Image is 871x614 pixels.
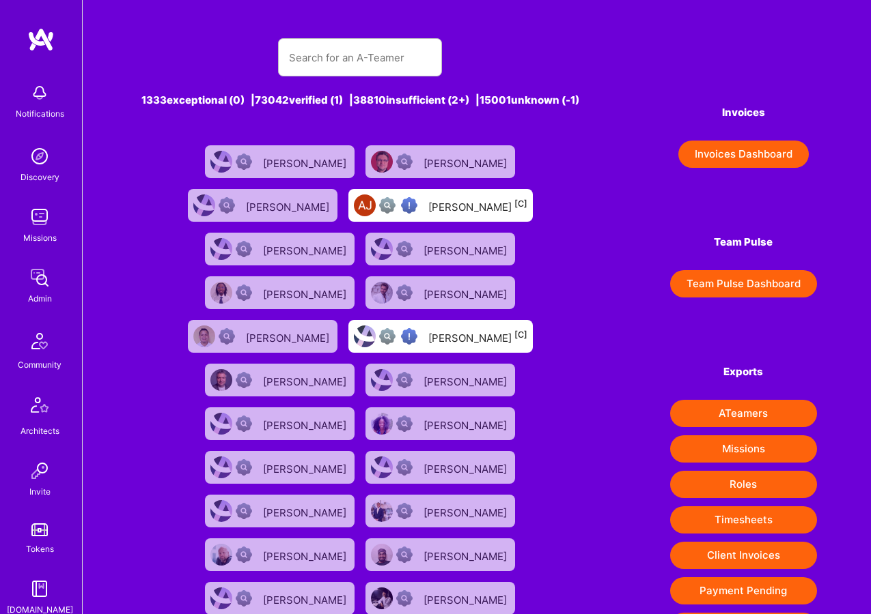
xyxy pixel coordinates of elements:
[210,456,232,478] img: User Avatar
[210,544,232,566] img: User Avatar
[26,575,53,602] img: guide book
[670,141,817,168] a: Invoices Dashboard
[28,291,52,306] div: Admin
[371,456,393,478] img: User Avatar
[199,533,360,576] a: User AvatarNot Scrubbed[PERSON_NAME]
[670,400,817,427] button: ATeamers
[354,325,376,347] img: User Avatar
[514,199,527,209] sup: [C]
[199,402,360,445] a: User AvatarNot Scrubbed[PERSON_NAME]
[236,153,252,170] img: Not Scrubbed
[343,184,538,227] a: User AvatarNot fully vettedHigh Potential User[PERSON_NAME][C]
[396,590,413,606] img: Not Scrubbed
[670,236,817,248] h4: Team Pulse
[289,40,431,75] input: Search for an A-Teamer
[193,325,215,347] img: User Avatar
[219,328,235,345] img: Not Scrubbed
[236,503,252,519] img: Not Scrubbed
[401,197,417,214] img: High Potential User
[360,358,521,402] a: User AvatarNot Scrubbed[PERSON_NAME]
[360,402,521,445] a: User AvatarNot Scrubbed[PERSON_NAME]
[428,327,527,345] div: [PERSON_NAME]
[424,240,510,258] div: [PERSON_NAME]
[182,315,343,358] a: User AvatarNot Scrubbed[PERSON_NAME]
[199,445,360,489] a: User AvatarNot Scrubbed[PERSON_NAME]
[371,151,393,173] img: User Avatar
[371,238,393,260] img: User Avatar
[219,197,235,214] img: Not Scrubbed
[379,197,396,214] img: Not fully vetted
[428,196,527,214] div: [PERSON_NAME]
[210,587,232,609] img: User Avatar
[26,457,53,484] img: Invite
[137,93,583,107] div: 1333 exceptional (0) | 73042 verified (1) | 38810 insufficient (2+) | 15001 unknown (-1)
[236,415,252,432] img: Not Scrubbed
[263,589,349,607] div: [PERSON_NAME]
[23,231,57,245] div: Missions
[193,194,215,216] img: User Avatar
[26,542,54,556] div: Tokens
[20,170,59,184] div: Discovery
[424,153,510,171] div: [PERSON_NAME]
[396,546,413,563] img: Not Scrubbed
[210,413,232,435] img: User Avatar
[199,140,360,184] a: User AvatarNot Scrubbed[PERSON_NAME]
[424,589,510,607] div: [PERSON_NAME]
[18,357,61,372] div: Community
[343,315,538,358] a: User AvatarNot fully vettedHigh Potential User[PERSON_NAME][C]
[16,106,64,121] div: Notifications
[371,587,393,609] img: User Avatar
[670,106,817,119] h4: Invoices
[236,590,252,606] img: Not Scrubbed
[210,369,232,391] img: User Avatar
[670,471,817,498] button: Roles
[236,546,252,563] img: Not Scrubbed
[424,371,510,389] div: [PERSON_NAME]
[396,241,413,257] img: Not Scrubbed
[236,459,252,476] img: Not Scrubbed
[670,435,817,463] button: Missions
[424,415,510,433] div: [PERSON_NAME]
[396,459,413,476] img: Not Scrubbed
[396,153,413,170] img: Not Scrubbed
[26,264,53,291] img: admin teamwork
[371,282,393,304] img: User Avatar
[670,577,817,604] button: Payment Pending
[263,153,349,171] div: [PERSON_NAME]
[263,546,349,564] div: [PERSON_NAME]
[23,325,56,357] img: Community
[396,415,413,432] img: Not Scrubbed
[360,445,521,489] a: User AvatarNot Scrubbed[PERSON_NAME]
[263,458,349,476] div: [PERSON_NAME]
[371,500,393,522] img: User Avatar
[514,330,527,340] sup: [C]
[236,241,252,257] img: Not Scrubbed
[396,372,413,388] img: Not Scrubbed
[199,489,360,533] a: User AvatarNot Scrubbed[PERSON_NAME]
[31,523,48,536] img: tokens
[670,506,817,533] button: Timesheets
[199,271,360,315] a: User AvatarNot Scrubbed[PERSON_NAME]
[360,227,521,271] a: User AvatarNot Scrubbed[PERSON_NAME]
[360,140,521,184] a: User AvatarNot Scrubbed[PERSON_NAME]
[26,203,53,231] img: teamwork
[236,372,252,388] img: Not Scrubbed
[360,533,521,576] a: User AvatarNot Scrubbed[PERSON_NAME]
[20,424,59,438] div: Architects
[199,358,360,402] a: User AvatarNot Scrubbed[PERSON_NAME]
[23,391,56,424] img: Architects
[263,284,349,302] div: [PERSON_NAME]
[379,328,396,345] img: Not fully vetted
[424,546,510,564] div: [PERSON_NAME]
[29,484,51,499] div: Invite
[263,240,349,258] div: [PERSON_NAME]
[396,284,413,301] img: Not Scrubbed
[263,502,349,520] div: [PERSON_NAME]
[210,238,232,260] img: User Avatar
[424,284,510,302] div: [PERSON_NAME]
[401,328,417,345] img: High Potential User
[424,502,510,520] div: [PERSON_NAME]
[670,270,817,297] button: Team Pulse Dashboard
[26,143,53,170] img: discovery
